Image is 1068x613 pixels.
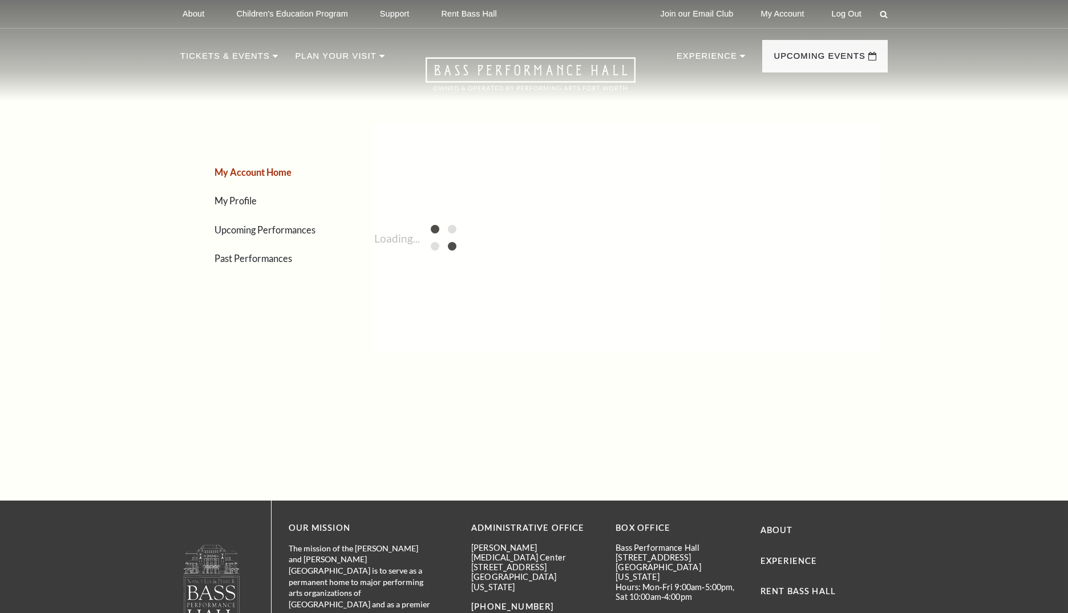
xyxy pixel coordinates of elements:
a: My Account Home [215,167,292,178]
a: My Profile [215,195,257,206]
p: Administrative Office [471,521,598,535]
a: Upcoming Performances [215,224,315,235]
p: BOX OFFICE [616,521,743,535]
p: Experience [677,49,737,70]
p: Upcoming Events [774,49,865,70]
p: Plan Your Visit [295,49,376,70]
a: Experience [760,556,818,566]
a: About [760,525,793,535]
a: Past Performances [215,253,292,264]
p: Tickets & Events [180,49,270,70]
p: OUR MISSION [289,521,431,535]
a: Rent Bass Hall [760,586,836,596]
p: Rent Bass Hall [441,9,497,19]
p: [STREET_ADDRESS] [471,562,598,572]
p: [GEOGRAPHIC_DATA][US_STATE] [471,572,598,592]
p: Children's Education Program [236,9,347,19]
p: [PERSON_NAME][MEDICAL_DATA] Center [471,543,598,563]
p: About [183,9,204,19]
p: [STREET_ADDRESS] [616,552,743,562]
p: Hours: Mon-Fri 9:00am-5:00pm, Sat 10:00am-4:00pm [616,582,743,602]
p: Bass Performance Hall [616,543,743,552]
p: [GEOGRAPHIC_DATA][US_STATE] [616,562,743,582]
p: Support [380,9,410,19]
